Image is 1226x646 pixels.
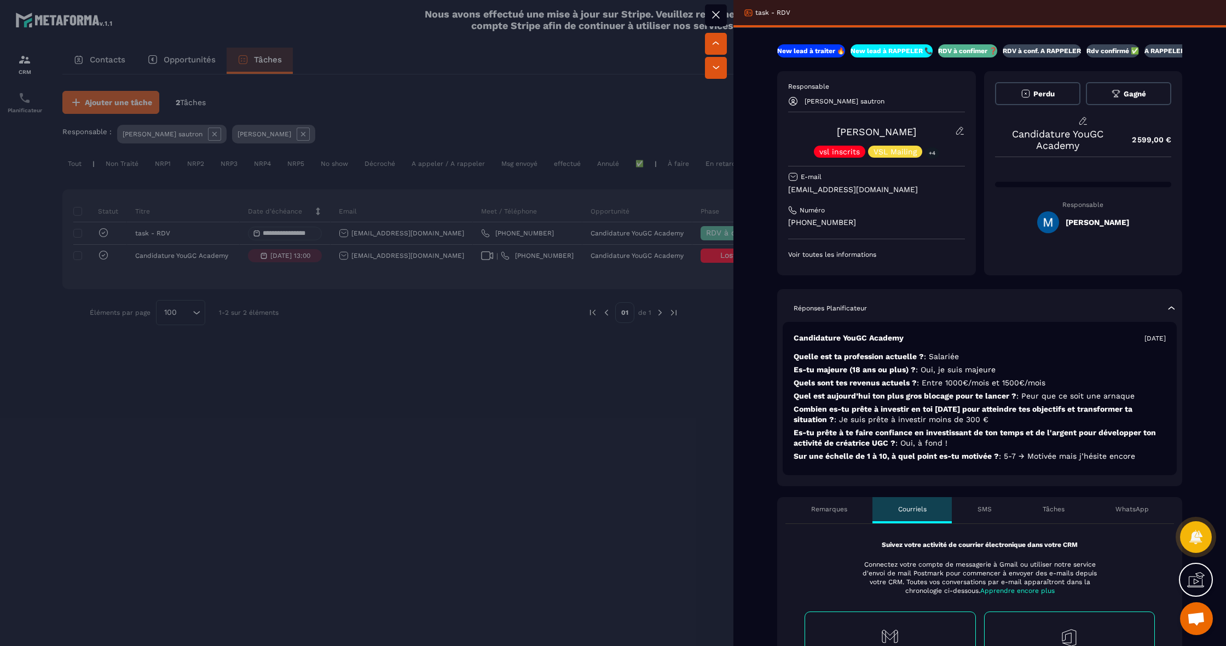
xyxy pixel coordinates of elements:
[1043,505,1065,514] p: Tâches
[978,505,992,514] p: SMS
[917,378,1045,387] span: : Entre 1000€/mois et 1500€/mois
[995,128,1121,151] p: Candidature YouGC Academy
[995,82,1080,105] button: Perdu
[837,126,916,137] a: [PERSON_NAME]
[999,452,1135,460] span: : 5-7 → Motivée mais j’hésite encore
[834,415,988,424] span: : Je suis prête à investir moins de 300 €
[1115,505,1149,514] p: WhatsApp
[1086,82,1171,105] button: Gagné
[794,451,1166,462] p: Sur une échelle de 1 à 10, à quel point es-tu motivée ?
[924,352,959,361] span: : Salariée
[794,428,1166,448] p: Es-tu prête à te faire confiance en investissant de ton temps et de l'argent pour développer ton ...
[788,250,965,259] p: Voir toutes les informations
[925,147,939,159] p: +4
[898,505,927,514] p: Courriels
[1016,391,1135,400] span: : Peur que ce soit une arnaque
[1180,602,1213,635] a: Ouvrir le chat
[1124,90,1146,98] span: Gagné
[794,304,867,313] p: Réponses Planificateur
[811,505,847,514] p: Remarques
[794,391,1166,401] p: Quel est aujourd’hui ton plus gros blocage pour te lancer ?
[788,217,965,228] p: [PHONE_NUMBER]
[995,201,1172,209] p: Responsable
[1033,90,1055,98] span: Perdu
[794,378,1166,388] p: Quels sont tes revenus actuels ?
[794,351,1166,362] p: Quelle est ta profession actuelle ?
[855,560,1104,595] p: Connectez votre compte de messagerie à Gmail ou utiliser notre service d'envoi de mail Postmark p...
[938,47,997,55] p: RDV à confimer ❓
[801,172,822,181] p: E-mail
[805,540,1155,549] p: Suivez votre activité de courrier électronique dans votre CRM
[755,8,790,17] p: task - RDV
[1144,334,1166,343] p: [DATE]
[777,47,845,55] p: New lead à traiter 🔥
[1066,218,1129,227] h5: [PERSON_NAME]
[805,97,884,105] p: [PERSON_NAME] sautron
[1086,47,1139,55] p: Rdv confirmé ✅
[794,365,1166,375] p: Es-tu majeure (18 ans ou plus) ?
[819,148,860,155] p: vsl inscrits
[788,82,965,91] p: Responsable
[851,47,933,55] p: New lead à RAPPELER 📞
[794,404,1166,425] p: Combien es-tu prête à investir en toi [DATE] pour atteindre tes objectifs et transformer ta situa...
[916,365,996,374] span: : Oui, je suis majeure
[800,206,825,215] p: Numéro
[794,333,904,343] p: Candidature YouGC Academy
[874,148,917,155] p: VSL Mailing
[1003,47,1081,55] p: RDV à conf. A RAPPELER
[1121,129,1171,151] p: 2 599,00 €
[980,587,1055,595] span: Apprendre encore plus
[895,439,947,447] span: : Oui, à fond !
[788,184,965,195] p: [EMAIL_ADDRESS][DOMAIN_NAME]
